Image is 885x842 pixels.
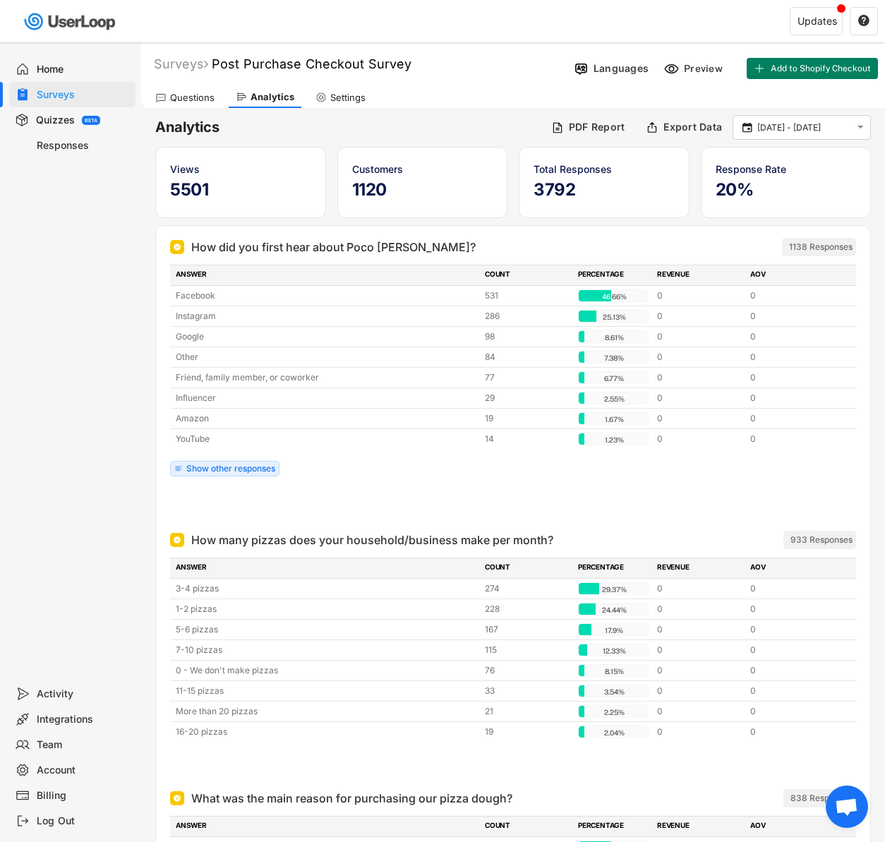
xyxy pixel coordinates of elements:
div: 19 [485,726,570,738]
div: PERCENTAGE [578,269,649,282]
div: 29.37% [582,583,646,596]
div: Settings [330,92,366,104]
h5: 3792 [534,179,675,200]
div: AOV [750,820,835,833]
div: 0 [657,582,742,595]
div: 1.23% [582,433,646,446]
div: Views [170,162,311,176]
div: Quizzes [36,114,75,127]
div: PERCENTAGE [578,820,649,833]
div: AOV [750,562,835,575]
div: Export Data [663,121,722,133]
text:  [742,121,752,133]
div: YouTube [176,433,476,445]
div: Languages [594,62,649,75]
div: 84 [485,351,570,363]
div: 17.9% [582,624,646,637]
div: 98 [485,330,570,343]
img: Language%20Icon.svg [574,61,589,76]
div: 11-15 pizzas [176,685,476,697]
div: Surveys [37,88,130,102]
div: 24.44% [582,603,646,616]
div: 0 [657,412,742,425]
img: Single Select [173,794,181,802]
button:  [854,121,867,133]
div: 2.25% [582,706,646,718]
div: 16-20 pizzas [176,726,476,738]
div: 0 [750,330,835,343]
div: 0 [657,705,742,718]
div: 6.77% [582,372,646,385]
div: AOV [750,269,835,282]
img: userloop-logo-01.svg [21,7,121,36]
div: Total Responses [534,162,675,176]
div: 5-6 pizzas [176,623,476,636]
div: 8.61% [582,331,646,344]
div: How did you first hear about Poco [PERSON_NAME]? [191,239,476,255]
div: Other [176,351,476,363]
div: 115 [485,644,570,656]
div: Home [37,63,130,76]
div: 14 [485,433,570,445]
div: 0 [750,371,835,384]
div: Account [37,764,130,777]
div: Billing [37,789,130,802]
div: 0 [657,310,742,323]
div: 77 [485,371,570,384]
img: Single Select [173,536,181,544]
div: 0 [750,289,835,302]
div: What was the main reason for purchasing our pizza dough? [191,790,512,807]
div: 933 Responses [790,534,853,546]
div: 838 Responses [790,793,853,804]
div: 0 [657,664,742,677]
h5: 1120 [352,179,493,200]
div: PDF Report [569,121,625,133]
div: 2.04% [582,726,646,739]
input: Select Date Range [757,121,850,135]
div: 286 [485,310,570,323]
div: 0 [750,310,835,323]
div: 0 [657,726,742,738]
button:  [740,121,754,134]
div: 167 [485,623,570,636]
text:  [858,14,869,27]
div: 0 - We don't make pizzas [176,664,476,677]
div: 0 [750,644,835,656]
div: 0 [750,726,835,738]
div: COUNT [485,269,570,282]
div: 76 [485,664,570,677]
div: 274 [485,582,570,595]
div: 46.66% [582,290,646,303]
button: Add to Shopify Checkout [747,58,878,79]
div: ANSWER [176,269,476,282]
div: Activity [37,687,130,701]
div: REVENUE [657,562,742,575]
div: 0 [750,685,835,697]
span: Add to Shopify Checkout [771,64,871,73]
div: COUNT [485,562,570,575]
div: 1138 Responses [789,241,853,253]
div: 0 [657,330,742,343]
div: Team [37,738,130,752]
div: 25.13% [582,311,646,323]
div: Friend, family member, or coworker [176,371,476,384]
div: ANSWER [176,562,476,575]
div: 0 [750,433,835,445]
div: Log Out [37,814,130,828]
div: 0 [657,371,742,384]
div: Updates [797,16,837,26]
div: 33 [485,685,570,697]
div: 8.15% [582,665,646,678]
div: Instagram [176,310,476,323]
div: 7.38% [582,351,646,364]
h6: Analytics [155,118,541,137]
div: Preview [684,62,726,75]
div: PERCENTAGE [578,562,649,575]
div: 3-4 pizzas [176,582,476,595]
div: 1-2 pizzas [176,603,476,615]
div: 0 [750,412,835,425]
div: 3.54% [582,685,646,698]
